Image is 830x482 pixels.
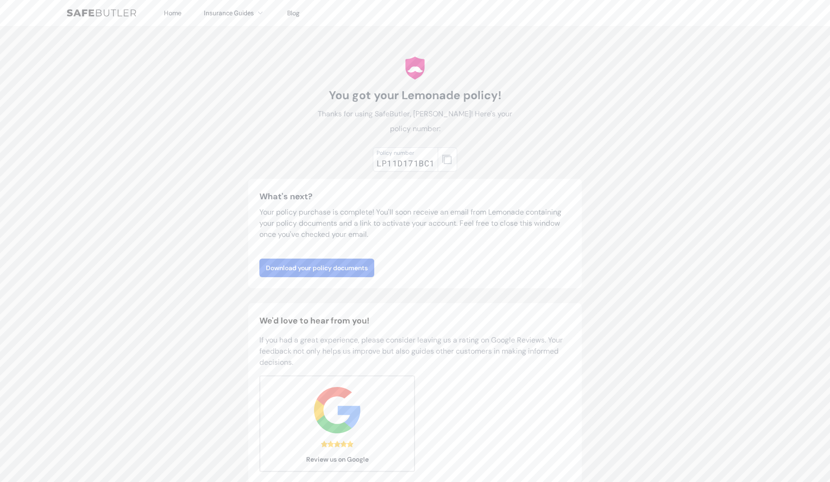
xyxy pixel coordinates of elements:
p: Thanks for using SafeButler, [PERSON_NAME]! Here's your policy number: [311,107,519,136]
p: Your policy purchase is complete! You'll soon receive an email from Lemonade containing your poli... [259,207,571,240]
span: Review us on Google [260,455,415,464]
h3: What's next? [259,190,571,203]
button: Insurance Guides [204,7,265,19]
a: Download your policy documents [259,259,374,277]
div: Policy number [377,149,435,157]
a: Blog [287,9,300,17]
h2: We'd love to hear from you! [259,314,571,327]
a: Home [164,9,182,17]
h1: You got your Lemonade policy! [311,88,519,103]
img: google.svg [314,387,360,433]
div: 5.0 [321,441,353,447]
img: SafeButler Text Logo [67,9,136,17]
p: If you had a great experience, please consider leaving us a rating on Google Reviews. Your feedba... [259,335,571,368]
a: Review us on Google [259,375,415,472]
div: LP11D171BC1 [377,157,435,170]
